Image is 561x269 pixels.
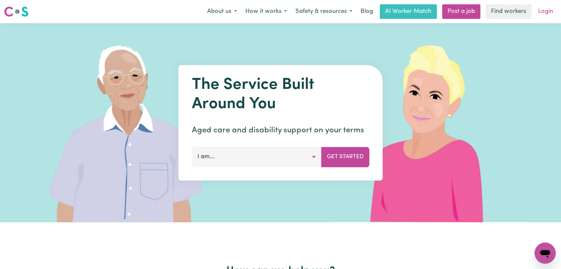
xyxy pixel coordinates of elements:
[4,6,29,18] img: Careseekers logo
[486,4,531,19] a: Find workers
[4,4,29,19] a: Careseekers logo
[291,5,357,19] button: Safety & resources
[534,242,556,264] iframe: Button to launch messaging window
[192,76,369,114] h1: The Service Built Around You
[442,4,480,19] a: Post a job
[203,5,241,19] button: About us
[192,124,369,136] p: Aged care and disability support on your terms
[241,5,291,19] button: How it works
[321,147,369,167] button: Get Started
[380,4,437,19] a: AI Worker Match
[192,147,322,167] button: I am...
[357,4,377,19] a: Blog
[534,4,557,19] a: Login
